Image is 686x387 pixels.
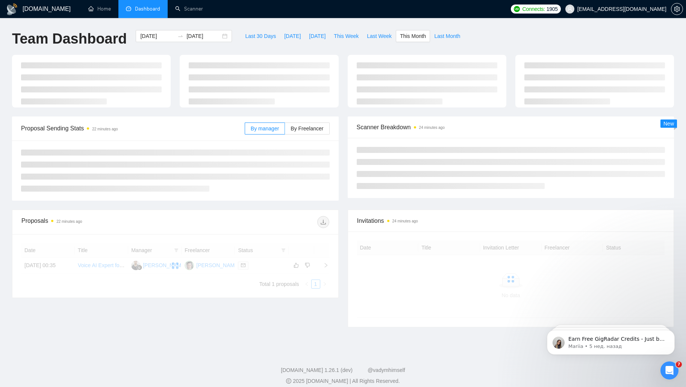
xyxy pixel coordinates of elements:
span: user [567,6,572,12]
span: Proposal Sending Stats [21,124,245,133]
a: searchScanner [175,6,203,12]
span: copyright [286,378,291,384]
time: 22 minutes ago [56,219,82,224]
p: Message from Mariia, sent 5 нед. назад [33,29,130,36]
span: Invitations [357,216,665,225]
span: Scanner Breakdown [357,122,665,132]
span: to [177,33,183,39]
span: swap-right [177,33,183,39]
span: Dashboard [135,6,160,12]
button: This Month [396,30,430,42]
div: Proposals [21,216,175,228]
a: @vadymhimself [368,367,405,373]
button: Last Week [363,30,396,42]
span: Last Month [434,32,460,40]
span: Earn Free GigRadar Credits - Just by Sharing Your Story! 💬 Want more credits for sending proposal... [33,22,130,207]
img: logo [6,3,18,15]
span: Last Week [367,32,392,40]
span: 1905 [547,5,558,13]
button: Last Month [430,30,464,42]
button: This Week [330,30,363,42]
div: 2025 [DOMAIN_NAME] | All Rights Reserved. [6,377,680,385]
input: Start date [140,32,174,40]
input: End date [186,32,221,40]
span: Connects: [522,5,545,13]
time: 24 minutes ago [392,219,418,223]
span: By Freelancer [291,125,323,132]
h1: Team Dashboard [12,30,127,48]
span: dashboard [126,6,131,11]
time: 22 minutes ago [92,127,118,131]
span: By manager [251,125,279,132]
span: Last 30 Days [245,32,276,40]
button: [DATE] [305,30,330,42]
span: 7 [676,361,682,367]
span: New [663,121,674,127]
a: setting [671,6,683,12]
span: [DATE] [284,32,301,40]
span: This Week [334,32,359,40]
time: 24 minutes ago [419,125,445,130]
img: upwork-logo.png [514,6,520,12]
iframe: Intercom live chat [660,361,678,379]
button: Last 30 Days [241,30,280,42]
iframe: Intercom notifications сообщение [536,314,686,367]
span: This Month [400,32,426,40]
a: [DOMAIN_NAME] 1.26.1 (dev) [281,367,353,373]
button: setting [671,3,683,15]
span: [DATE] [309,32,326,40]
button: [DATE] [280,30,305,42]
span: setting [671,6,683,12]
a: homeHome [88,6,111,12]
